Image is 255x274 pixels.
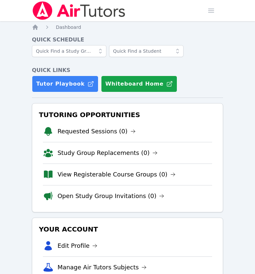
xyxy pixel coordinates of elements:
h4: Quick Schedule [32,36,223,44]
button: Whiteboard Home [101,76,177,92]
nav: Breadcrumb [32,24,223,31]
a: Manage Air Tutors Subjects [58,263,147,272]
a: View Registerable Course Groups (0) [58,170,176,179]
a: Open Study Group Invitations (0) [58,191,165,201]
a: Requested Sessions (0) [58,127,136,136]
h3: Tutoring Opportunities [38,109,217,121]
input: Quick Find a Study Group [32,45,106,57]
a: Dashboard [56,24,81,31]
h4: Quick Links [32,66,223,74]
img: Air Tutors [32,1,126,20]
a: Edit Profile [58,241,98,250]
span: Dashboard [56,25,81,30]
input: Quick Find a Student [109,45,184,57]
a: Study Group Replacements (0) [58,148,158,158]
a: Tutor Playbook [32,76,98,92]
h3: Your Account [38,223,217,235]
